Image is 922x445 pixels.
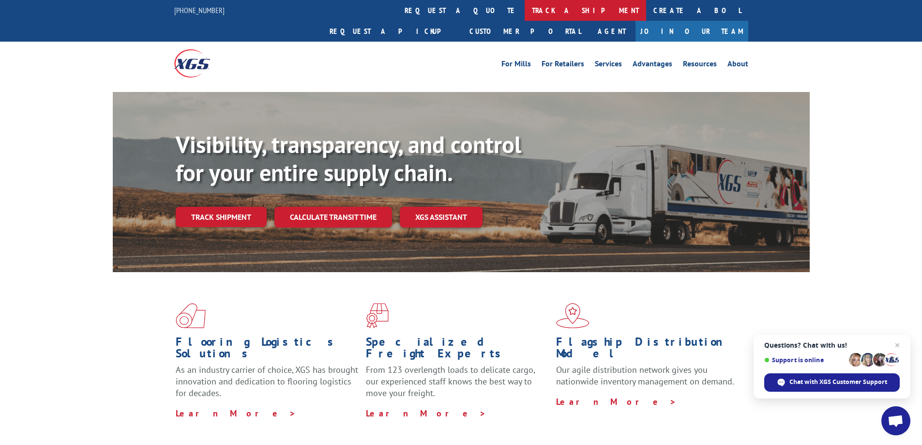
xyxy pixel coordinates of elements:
[174,5,225,15] a: [PHONE_NUMBER]
[556,303,589,328] img: xgs-icon-flagship-distribution-model-red
[595,60,622,71] a: Services
[556,364,734,387] span: Our agile distribution network gives you nationwide inventory management on demand.
[764,373,900,392] div: Chat with XGS Customer Support
[892,339,903,351] span: Close chat
[400,207,483,228] a: XGS ASSISTANT
[176,207,267,227] a: Track shipment
[176,129,521,187] b: Visibility, transparency, and control for your entire supply chain.
[366,408,486,419] a: Learn More >
[683,60,717,71] a: Resources
[274,207,392,228] a: Calculate transit time
[176,303,206,328] img: xgs-icon-total-supply-chain-intelligence-red
[635,21,748,42] a: Join Our Team
[556,396,677,407] a: Learn More >
[588,21,635,42] a: Agent
[322,21,462,42] a: Request a pickup
[542,60,584,71] a: For Retailers
[366,364,549,407] p: From 123 overlength loads to delicate cargo, our experienced staff knows the best way to move you...
[462,21,588,42] a: Customer Portal
[556,336,739,364] h1: Flagship Distribution Model
[881,406,910,435] div: Open chat
[176,336,359,364] h1: Flooring Logistics Solutions
[366,336,549,364] h1: Specialized Freight Experts
[501,60,531,71] a: For Mills
[727,60,748,71] a: About
[176,408,296,419] a: Learn More >
[764,341,900,349] span: Questions? Chat with us!
[366,303,389,328] img: xgs-icon-focused-on-flooring-red
[764,356,846,364] span: Support is online
[176,364,358,399] span: As an industry carrier of choice, XGS has brought innovation and dedication to flooring logistics...
[789,378,887,386] span: Chat with XGS Customer Support
[633,60,672,71] a: Advantages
